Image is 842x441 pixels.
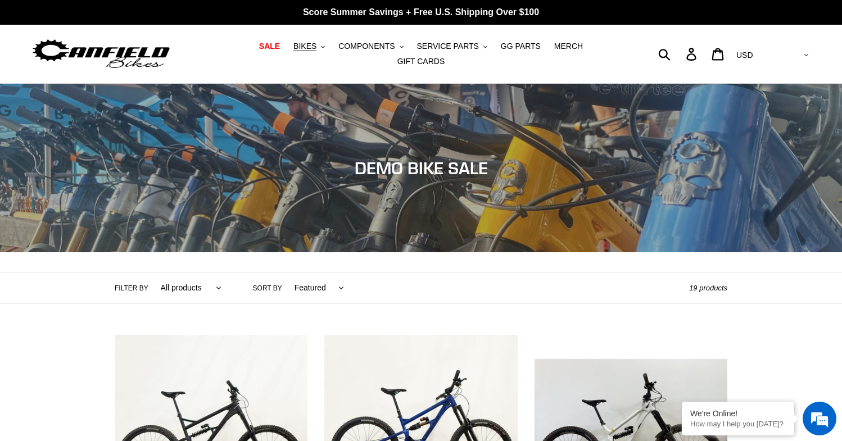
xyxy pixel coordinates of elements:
p: How may I help you today? [690,420,786,428]
img: Canfield Bikes [31,37,171,72]
span: 19 products [689,284,727,292]
button: BIKES [288,39,331,54]
span: DEMO BIKE SALE [355,158,488,178]
input: Search [664,42,693,66]
div: We're Online! [690,409,786,418]
a: GIFT CARDS [392,54,451,69]
span: BIKES [293,42,316,51]
span: SALE [259,42,280,51]
a: GG PARTS [495,39,546,54]
span: MERCH [554,42,583,51]
button: SERVICE PARTS [411,39,492,54]
a: MERCH [549,39,589,54]
label: Sort by [253,283,282,293]
a: SALE [253,39,286,54]
button: COMPONENTS [333,39,409,54]
span: SERVICE PARTS [417,42,478,51]
span: GIFT CARDS [397,57,445,66]
span: COMPONENTS [338,42,395,51]
span: GG PARTS [501,42,541,51]
label: Filter by [115,283,148,293]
